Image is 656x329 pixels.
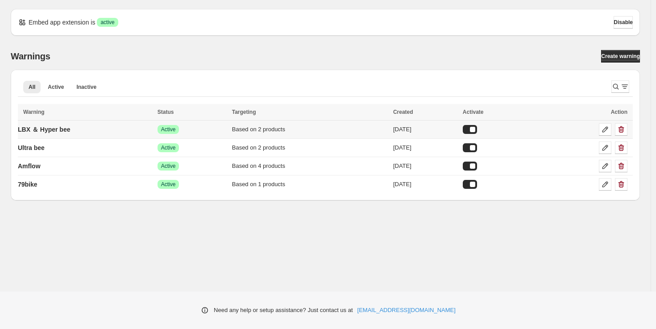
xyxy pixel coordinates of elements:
span: Status [158,109,174,115]
p: Embed app extension is [29,18,95,27]
a: Create warning [601,50,640,62]
a: 79bike [18,177,37,192]
span: Created [393,109,413,115]
div: Based on 1 products [232,180,388,189]
div: [DATE] [393,143,457,152]
span: Warning [23,109,45,115]
span: Create warning [601,53,640,60]
a: Amflow [18,159,41,173]
a: [EMAIL_ADDRESS][DOMAIN_NAME] [357,306,456,315]
span: Activate [463,109,484,115]
h2: Warnings [11,51,50,62]
span: Active [48,83,64,91]
span: Inactive [76,83,96,91]
a: Ultra bee [18,141,45,155]
div: Based on 2 products [232,143,388,152]
p: Ultra bee [18,143,45,152]
span: Active [161,162,176,170]
span: Action [611,109,627,115]
span: Disable [614,19,633,26]
p: 79bike [18,180,37,189]
span: Active [161,181,176,188]
button: Search and filter results [611,80,629,93]
span: active [100,19,114,26]
a: LBX ＆ Hyper bee [18,122,70,137]
button: Disable [614,16,633,29]
div: [DATE] [393,125,457,134]
div: Based on 2 products [232,125,388,134]
div: Based on 4 products [232,162,388,171]
p: Amflow [18,162,41,171]
div: [DATE] [393,162,457,171]
span: Active [161,144,176,151]
span: Active [161,126,176,133]
span: Targeting [232,109,256,115]
span: All [29,83,35,91]
p: LBX ＆ Hyper bee [18,125,70,134]
div: [DATE] [393,180,457,189]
